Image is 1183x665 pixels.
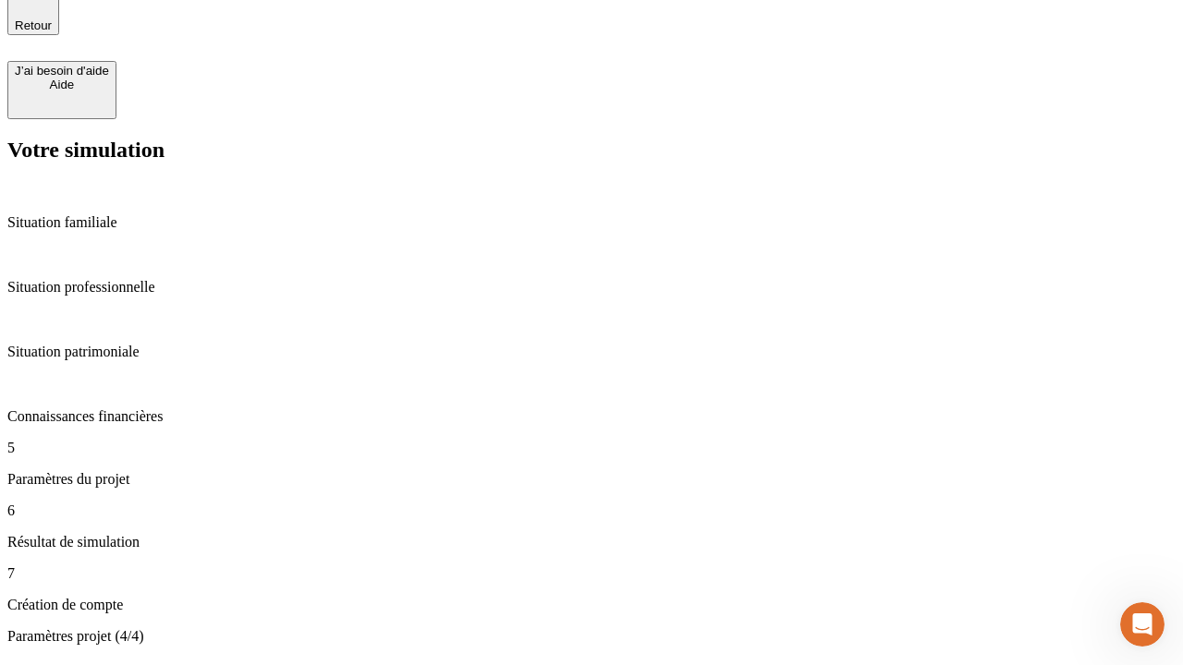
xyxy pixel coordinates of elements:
[7,565,1176,582] p: 7
[7,138,1176,163] h2: Votre simulation
[7,597,1176,613] p: Création de compte
[15,78,109,91] div: Aide
[15,18,52,32] span: Retour
[7,502,1176,519] p: 6
[7,61,116,119] button: J’ai besoin d'aideAide
[15,64,109,78] div: J’ai besoin d'aide
[7,628,1176,645] p: Paramètres projet (4/4)
[7,471,1176,488] p: Paramètres du projet
[7,440,1176,456] p: 5
[7,279,1176,296] p: Situation professionnelle
[7,214,1176,231] p: Situation familiale
[7,344,1176,360] p: Situation patrimoniale
[1120,602,1165,647] iframe: Intercom live chat
[7,408,1176,425] p: Connaissances financières
[7,534,1176,550] p: Résultat de simulation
